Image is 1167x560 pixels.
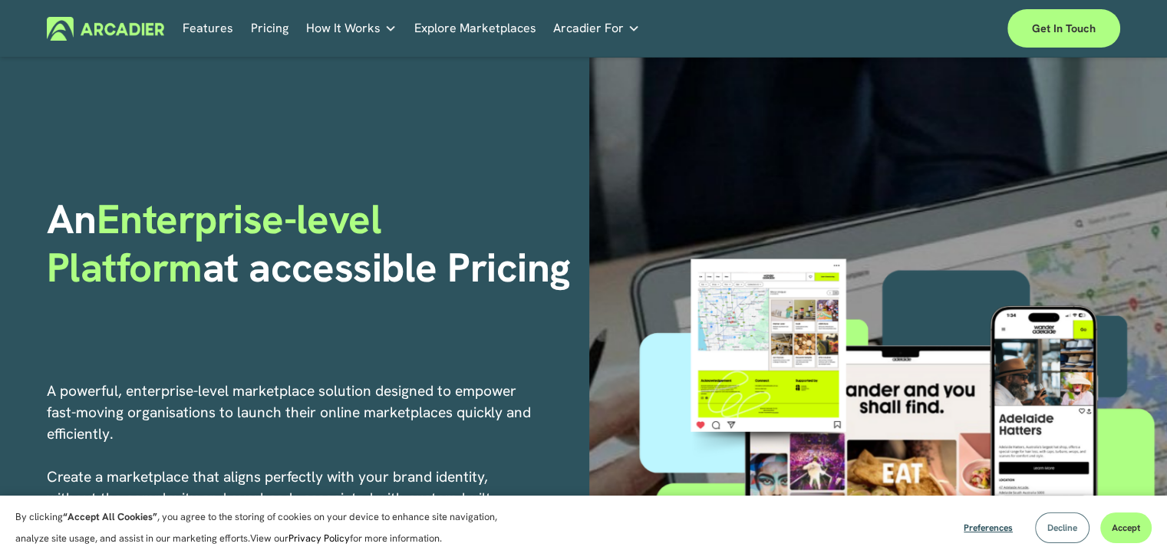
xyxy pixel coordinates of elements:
[414,17,536,41] a: Explore Marketplaces
[288,532,350,545] a: Privacy Policy
[1047,522,1077,534] span: Decline
[1007,9,1120,48] a: Get in touch
[47,17,164,41] img: Arcadier
[306,18,381,39] span: How It Works
[47,193,392,293] span: Enterprise-level Platform
[251,17,288,41] a: Pricing
[306,17,397,41] a: folder dropdown
[553,17,640,41] a: folder dropdown
[183,17,233,41] a: Features
[964,522,1013,534] span: Preferences
[952,512,1024,543] button: Preferences
[47,196,579,292] h1: An at accessible Pricing
[1035,512,1090,543] button: Decline
[63,510,157,523] strong: “Accept All Cookies”
[1090,486,1167,560] iframe: Chat Widget
[553,18,624,39] span: Arcadier For
[15,506,514,549] p: By clicking , you agree to the storing of cookies on your device to enhance site navigation, anal...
